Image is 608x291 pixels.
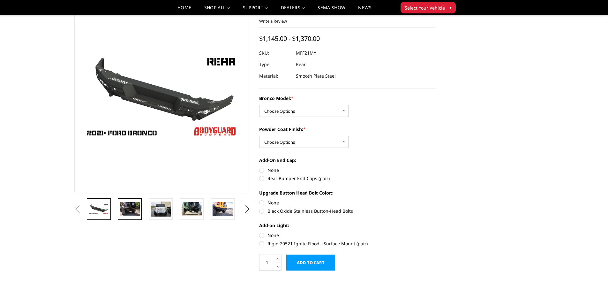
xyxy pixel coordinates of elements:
label: None [259,232,435,239]
button: Next [242,204,252,214]
input: Add to Cart [286,255,335,271]
label: Bronco Model: [259,95,435,102]
dd: Smooth Plate Steel [296,70,336,82]
img: Bronco Rear [182,202,202,216]
button: Select Your Vehicle [401,2,456,13]
a: shop all [204,5,230,15]
dd: MFF21MY [296,47,316,59]
a: Write a Review [259,18,287,24]
img: Bronco Rear [151,202,171,217]
label: Rigid 20521 Ignite Flood - Surface Mount (pair) [259,240,435,247]
span: $1,145.00 - $1,370.00 [259,34,320,43]
a: Bronco Rear [74,0,251,192]
button: Previous [73,204,82,214]
label: Rear Bumper End Caps (pair) [259,175,435,182]
a: Support [243,5,268,15]
label: Add-on Light: [259,222,435,229]
a: SEMA Show [318,5,345,15]
img: Shown with optional bolt-on end caps [213,202,233,216]
img: Shown with optional bolt-on end caps [120,202,140,216]
dt: SKU: [259,47,291,59]
a: Dealers [281,5,305,15]
label: Add-On End Cap: [259,157,435,164]
a: News [358,5,371,15]
span: ▾ [449,4,452,11]
span: Select Your Vehicle [405,4,445,11]
dt: Material: [259,70,291,82]
label: Powder Coat Finish: [259,126,435,133]
a: Home [177,5,191,15]
dd: Rear [296,59,306,70]
label: Black Oxide Stainless Button-Head Bolts [259,208,435,214]
img: Bronco Rear [89,203,109,215]
label: Upgrade Button Head Bolt Color:: [259,189,435,196]
iframe: Chat Widget [576,260,608,291]
dt: Type: [259,59,291,70]
label: None [259,199,435,206]
label: None [259,167,435,173]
